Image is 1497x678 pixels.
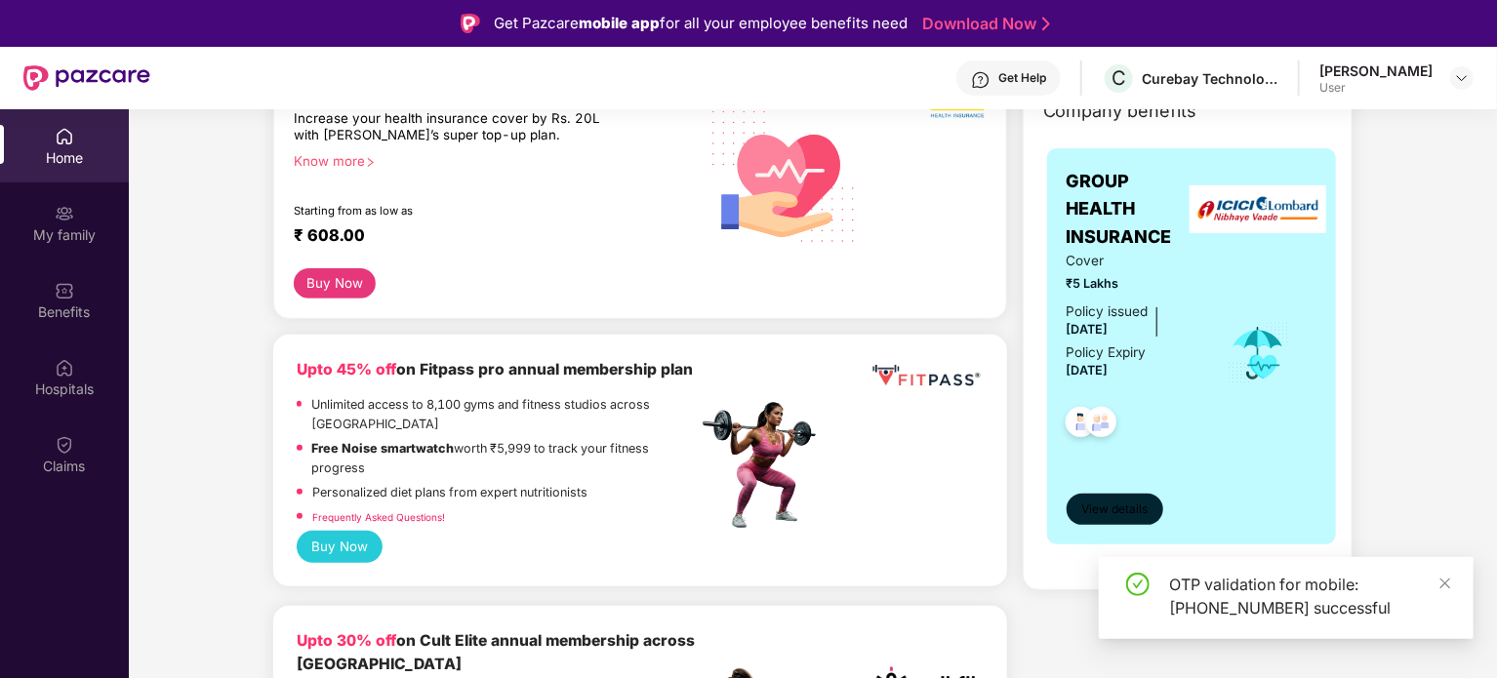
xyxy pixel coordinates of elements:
img: Logo [461,14,480,33]
div: Curebay Technologies pvt ltd [1142,69,1278,88]
div: OTP validation for mobile: [PHONE_NUMBER] successful [1169,573,1450,619]
span: Cover [1067,251,1200,271]
img: svg+xml;base64,PHN2ZyB3aWR0aD0iMjAiIGhlaWdodD0iMjAiIHZpZXdCb3g9IjAgMCAyMCAyMCIgZmlsbD0ibm9uZSIgeG... [55,204,74,223]
button: View details [1067,494,1163,525]
div: User [1319,80,1433,96]
img: svg+xml;base64,PHN2ZyB4bWxucz0iaHR0cDovL3d3dy53My5vcmcvMjAwMC9zdmciIHhtbG5zOnhsaW5rPSJodHRwOi8vd3... [698,87,871,263]
span: View details [1081,500,1148,519]
div: Increase your health insurance cover by Rs. 20L with [PERSON_NAME]’s super top-up plan. [294,110,614,145]
strong: Free Noise smartwatch [312,441,455,456]
span: right [365,157,376,168]
a: Frequently Asked Questions! [312,511,445,523]
img: fpp.png [697,397,833,534]
p: Personalized diet plans from expert nutritionists [312,483,587,502]
div: Get Pazcare for all your employee benefits need [494,12,908,35]
img: svg+xml;base64,PHN2ZyB4bWxucz0iaHR0cDovL3d3dy53My5vcmcvMjAwMC9zdmciIHdpZHRoPSI0OC45NDMiIGhlaWdodD... [1057,401,1105,449]
div: Starting from as low as [294,204,615,218]
strong: mobile app [579,14,660,32]
span: ₹5 Lakhs [1067,274,1200,294]
b: Upto 30% off [297,631,396,650]
a: Download Now [922,14,1044,34]
img: svg+xml;base64,PHN2ZyBpZD0iSG9zcGl0YWxzIiB4bWxucz0iaHR0cDovL3d3dy53My5vcmcvMjAwMC9zdmciIHdpZHRoPS... [55,358,74,378]
img: svg+xml;base64,PHN2ZyBpZD0iRHJvcGRvd24tMzJ4MzIiIHhtbG5zPSJodHRwOi8vd3d3LnczLm9yZy8yMDAwL3N2ZyIgd2... [1454,70,1470,86]
p: worth ₹5,999 to track your fitness progress [312,439,698,478]
img: Stroke [1042,14,1050,34]
div: Get Help [998,70,1046,86]
div: ₹ 608.00 [294,225,678,249]
span: [DATE] [1067,363,1109,378]
img: svg+xml;base64,PHN2ZyBpZD0iQ2xhaW0iIHhtbG5zPSJodHRwOi8vd3d3LnczLm9yZy8yMDAwL3N2ZyIgd2lkdGg9IjIwIi... [55,435,74,455]
b: Upto 45% off [297,360,396,379]
button: Buy Now [294,268,377,299]
span: Company benefits [1043,98,1197,125]
span: [DATE] [1067,322,1109,337]
img: New Pazcare Logo [23,65,150,91]
div: Policy Expiry [1067,342,1147,363]
img: icon [1227,321,1290,385]
img: svg+xml;base64,PHN2ZyB4bWxucz0iaHR0cDovL3d3dy53My5vcmcvMjAwMC9zdmciIHdpZHRoPSI0OC45NDMiIGhlaWdodD... [1077,401,1125,449]
span: close [1438,577,1452,590]
img: fppp.png [869,358,983,394]
img: insurerLogo [1190,185,1326,233]
b: on Fitpass pro annual membership plan [297,360,693,379]
div: [PERSON_NAME] [1319,61,1433,80]
b: on Cult Elite annual membership across [GEOGRAPHIC_DATA] [297,631,695,674]
span: check-circle [1126,573,1150,596]
img: svg+xml;base64,PHN2ZyBpZD0iSGVscC0zMngzMiIgeG1sbnM9Imh0dHA6Ly93d3cudzMub3JnLzIwMDAvc3ZnIiB3aWR0aD... [971,70,991,90]
p: Unlimited access to 8,100 gyms and fitness studios across [GEOGRAPHIC_DATA] [311,395,698,434]
span: C [1112,66,1126,90]
img: svg+xml;base64,PHN2ZyBpZD0iQmVuZWZpdHMiIHhtbG5zPSJodHRwOi8vd3d3LnczLm9yZy8yMDAwL3N2ZyIgd2lkdGg9Ij... [55,281,74,300]
img: svg+xml;base64,PHN2ZyBpZD0iSG9tZSIgeG1sbnM9Imh0dHA6Ly93d3cudzMub3JnLzIwMDAvc3ZnIiB3aWR0aD0iMjAiIG... [55,127,74,146]
button: Buy Now [297,531,384,562]
span: GROUP HEALTH INSURANCE [1067,168,1200,251]
div: Policy issued [1067,301,1149,322]
div: Know more [294,153,686,167]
